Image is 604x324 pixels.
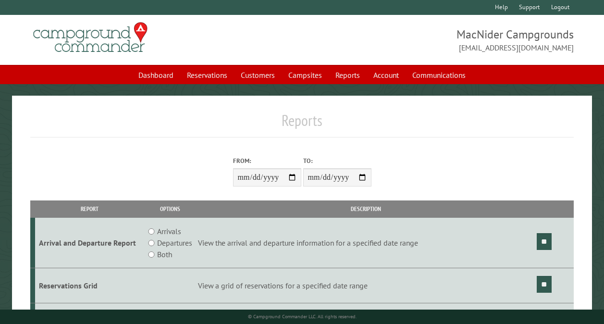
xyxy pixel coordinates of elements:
a: Reports [330,66,366,84]
label: Departures [157,237,192,249]
small: © Campground Commander LLC. All rights reserved. [248,313,357,320]
td: Arrival and Departure Report [35,218,144,268]
img: Campground Commander [30,19,150,56]
a: Customers [235,66,281,84]
th: Description [197,200,535,217]
a: Account [368,66,405,84]
a: Dashboard [133,66,179,84]
a: Reservations [181,66,233,84]
a: Campsites [283,66,328,84]
a: Communications [407,66,471,84]
td: View a grid of reservations for a specified date range [197,268,535,303]
td: View the arrival and departure information for a specified date range [197,218,535,268]
th: Options [144,200,197,217]
h1: Reports [30,111,574,137]
span: MacNider Campgrounds [EMAIL_ADDRESS][DOMAIN_NAME] [302,26,574,53]
td: Reservations Grid [35,268,144,303]
label: Both [157,249,172,260]
th: Report [35,200,144,217]
label: Arrivals [157,225,181,237]
label: From: [233,156,301,165]
label: To: [303,156,371,165]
